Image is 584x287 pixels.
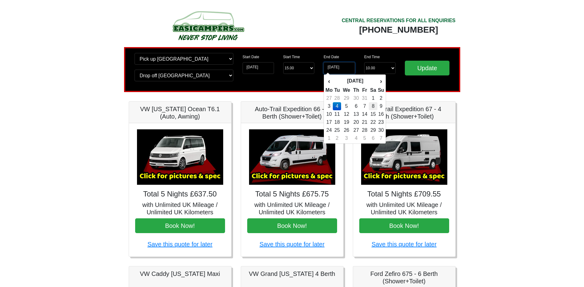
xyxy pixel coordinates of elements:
a: Save this quote for later [260,241,324,248]
td: 19 [341,118,352,126]
label: Start Date [243,54,259,60]
th: We [341,86,352,94]
input: Update [405,61,450,75]
th: Mo [325,86,333,94]
div: [PHONE_NUMBER] [342,24,456,35]
h5: with Unlimited UK Mileage / Unlimited UK Kilometers [135,201,225,216]
input: Return Date [324,62,355,74]
h5: VW [US_STATE] Ocean T6.1 (Auto, Awning) [135,105,225,120]
h5: with Unlimited UK Mileage / Unlimited UK Kilometers [359,201,449,216]
td: 29 [341,94,352,102]
th: Th [352,86,361,94]
td: 30 [377,126,384,134]
th: ‹ [325,76,333,86]
td: 5 [341,102,352,110]
div: CENTRAL RESERVATIONS FOR ALL ENQUIRIES [342,17,456,24]
th: Sa [369,86,378,94]
td: 6 [352,102,361,110]
label: End Time [364,54,380,60]
td: 23 [377,118,384,126]
td: 27 [325,94,333,102]
h5: with Unlimited UK Mileage / Unlimited UK Kilometers [247,201,337,216]
h5: Ford Zefiro 675 - 6 Berth (Shower+Toilet) [359,270,449,285]
th: [DATE] [333,76,377,86]
td: 2 [333,134,341,142]
td: 9 [377,102,384,110]
td: 4 [352,134,361,142]
td: 29 [369,126,378,134]
button: Book Now! [247,218,337,233]
td: 7 [377,134,384,142]
label: End Date [324,54,339,60]
td: 1 [325,134,333,142]
h5: VW Grand [US_STATE] 4 Berth [247,270,337,277]
td: 25 [333,126,341,134]
button: Book Now! [359,218,449,233]
td: 7 [360,102,369,110]
th: Fr [360,86,369,94]
td: 24 [325,126,333,134]
td: 8 [369,102,378,110]
img: VW California Ocean T6.1 (Auto, Awning) [137,129,223,185]
td: 10 [325,110,333,118]
img: campers-checkout-logo.png [150,9,267,42]
button: Book Now! [135,218,225,233]
a: Save this quote for later [147,241,212,248]
td: 31 [360,94,369,102]
th: Tu [333,86,341,94]
input: Start Date [243,62,274,74]
h4: Total 5 Nights £637.50 [135,190,225,199]
td: 21 [360,118,369,126]
td: 26 [341,126,352,134]
td: 1 [369,94,378,102]
td: 14 [360,110,369,118]
img: Auto-Trail Expedition 66 - 2 Berth (Shower+Toilet) [249,129,335,185]
td: 11 [333,110,341,118]
td: 4 [333,102,341,110]
h5: VW Caddy [US_STATE] Maxi [135,270,225,277]
td: 6 [369,134,378,142]
td: 28 [360,126,369,134]
td: 22 [369,118,378,126]
th: Su [377,86,384,94]
td: 28 [333,94,341,102]
td: 2 [377,94,384,102]
td: 12 [341,110,352,118]
td: 5 [360,134,369,142]
a: Save this quote for later [372,241,437,248]
h5: Auto-Trail Expedition 67 - 4 Berth (Shower+Toilet) [359,105,449,120]
td: 15 [369,110,378,118]
td: 3 [325,102,333,110]
td: 3 [341,134,352,142]
th: › [377,76,384,86]
td: 13 [352,110,361,118]
td: 20 [352,118,361,126]
td: 18 [333,118,341,126]
td: 16 [377,110,384,118]
td: 17 [325,118,333,126]
h4: Total 5 Nights £675.75 [247,190,337,199]
h5: Auto-Trail Expedition 66 - 2 Berth (Shower+Toilet) [247,105,337,120]
label: Start Time [283,54,300,60]
img: Auto-Trail Expedition 67 - 4 Berth (Shower+Toilet) [361,129,447,185]
td: 27 [352,126,361,134]
td: 30 [352,94,361,102]
h4: Total 5 Nights £709.55 [359,190,449,199]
